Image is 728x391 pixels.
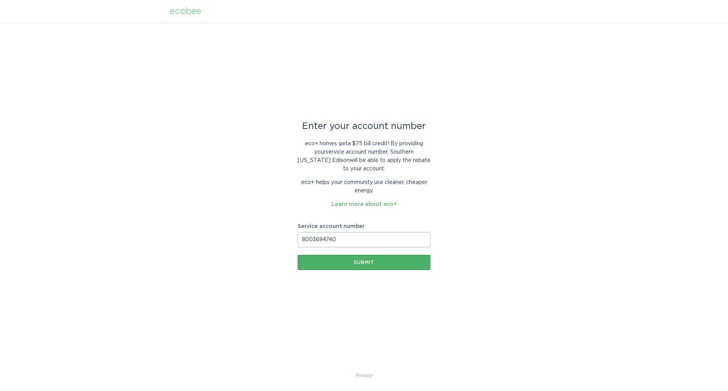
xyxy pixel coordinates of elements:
[298,255,430,270] button: Submit
[298,178,430,195] p: eco+ helps your community use cleaner, cheaper energy.
[331,202,397,207] a: Learn more about eco+
[301,260,427,265] div: Submit
[356,371,372,380] a: Privacy Policy & Terms of Use
[298,122,430,130] div: Enter your account number
[298,140,430,173] p: eco+ homes get a $75 bill credit ! By providing your service account number , Southern [US_STATE]...
[170,7,201,16] div: ecobee
[298,224,430,229] label: Service account number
